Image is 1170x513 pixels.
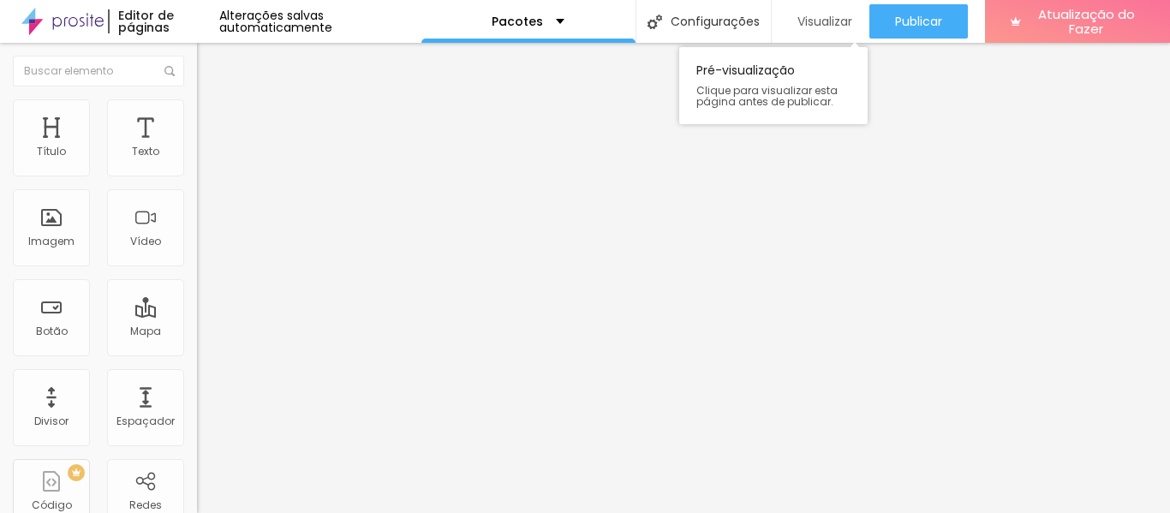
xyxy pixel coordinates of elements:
[164,66,175,76] img: Ícone
[37,144,66,158] font: Título
[34,414,69,428] font: Divisor
[797,13,852,30] font: Visualizar
[118,7,174,36] font: Editor de páginas
[648,15,662,29] img: Ícone
[28,234,75,248] font: Imagem
[492,13,543,30] font: Pacotes
[219,7,332,36] font: Alterações salvas automaticamente
[671,13,760,30] font: Configurações
[132,144,159,158] font: Texto
[869,4,968,39] button: Publicar
[696,62,795,79] font: Pré-visualização
[197,43,1170,513] iframe: Editor
[772,4,869,39] button: Visualizar
[13,56,184,86] input: Buscar elemento
[895,13,942,30] font: Publicar
[116,414,175,428] font: Espaçador
[1038,5,1135,38] font: Atualização do Fazer
[130,324,161,338] font: Mapa
[36,324,68,338] font: Botão
[696,83,838,109] font: Clique para visualizar esta página antes de publicar.
[130,234,161,248] font: Vídeo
